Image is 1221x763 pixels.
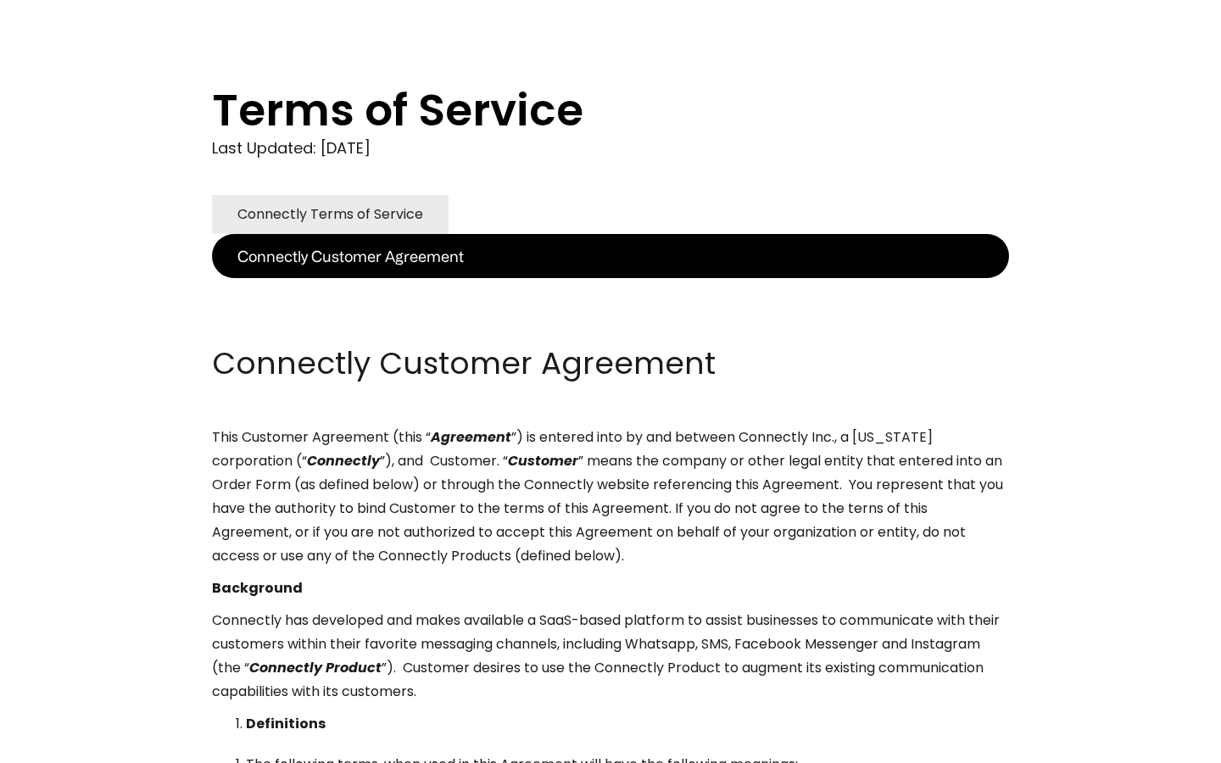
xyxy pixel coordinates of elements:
[212,278,1009,302] p: ‍
[249,658,382,677] em: Connectly Product
[34,733,102,757] ul: Language list
[212,426,1009,568] p: This Customer Agreement (this “ ”) is entered into by and between Connectly Inc., a [US_STATE] co...
[17,732,102,757] aside: Language selected: English
[212,578,303,598] strong: Background
[246,714,326,733] strong: Definitions
[431,427,511,447] em: Agreement
[212,85,941,136] h1: Terms of Service
[237,203,423,226] div: Connectly Terms of Service
[212,136,1009,161] div: Last Updated: [DATE]
[212,343,1009,385] h2: Connectly Customer Agreement
[212,609,1009,704] p: Connectly has developed and makes available a SaaS-based platform to assist businesses to communi...
[307,451,380,471] em: Connectly
[508,451,578,471] em: Customer
[237,244,464,268] div: Connectly Customer Agreement
[212,310,1009,334] p: ‍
